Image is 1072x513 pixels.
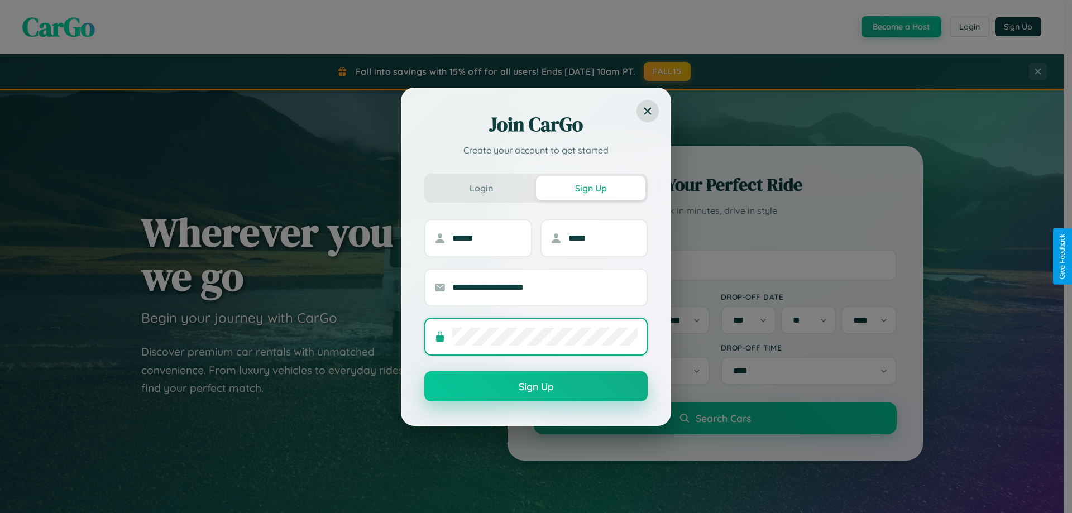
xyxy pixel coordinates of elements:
button: Sign Up [424,371,648,401]
button: Login [427,176,536,200]
p: Create your account to get started [424,143,648,157]
div: Give Feedback [1059,234,1066,279]
h2: Join CarGo [424,111,648,138]
button: Sign Up [536,176,645,200]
